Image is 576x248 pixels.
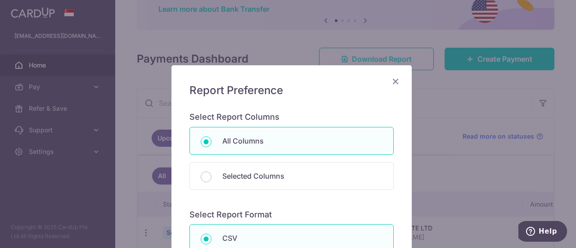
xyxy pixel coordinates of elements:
[189,83,394,98] h5: Report Preference
[222,135,382,146] p: All Columns
[20,6,39,14] span: Help
[390,76,401,87] button: Close
[222,171,382,181] p: Selected Columns
[189,210,394,220] h6: Select Report Format
[518,221,567,243] iframe: Opens a widget where you can find more information
[222,233,382,243] p: CSV
[189,112,394,122] h6: Select Report Columns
